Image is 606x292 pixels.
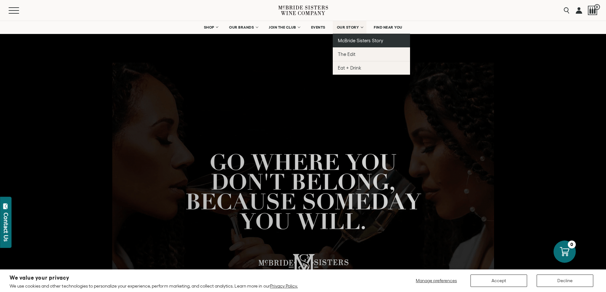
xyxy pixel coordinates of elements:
[338,51,355,57] span: The Edit
[229,25,254,30] span: OUR BRANDS
[416,278,457,283] span: Manage preferences
[265,21,304,34] a: JOIN THE CLUB
[568,241,576,248] div: 0
[225,21,261,34] a: OUR BRANDS
[338,65,361,71] span: Eat + Drink
[370,21,407,34] a: FIND NEAR YOU
[311,25,325,30] span: EVENTS
[537,275,593,287] button: Decline
[10,283,298,289] p: We use cookies and other technologies to personalize your experience, perform marketing, and coll...
[333,34,410,47] a: McBride Sisters Story
[338,38,383,43] span: McBride Sisters Story
[374,25,402,30] span: FIND NEAR YOU
[333,47,410,61] a: The Edit
[3,213,9,241] div: Contact Us
[333,21,367,34] a: OUR STORY
[204,25,214,30] span: SHOP
[10,275,298,281] h2: We value your privacy
[470,275,527,287] button: Accept
[333,61,410,75] a: Eat + Drink
[337,25,359,30] span: OUR STORY
[594,4,600,10] span: 0
[9,7,31,14] button: Mobile Menu Trigger
[270,283,298,289] a: Privacy Policy.
[307,21,330,34] a: EVENTS
[412,275,461,287] button: Manage preferences
[199,21,222,34] a: SHOP
[269,25,296,30] span: JOIN THE CLUB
